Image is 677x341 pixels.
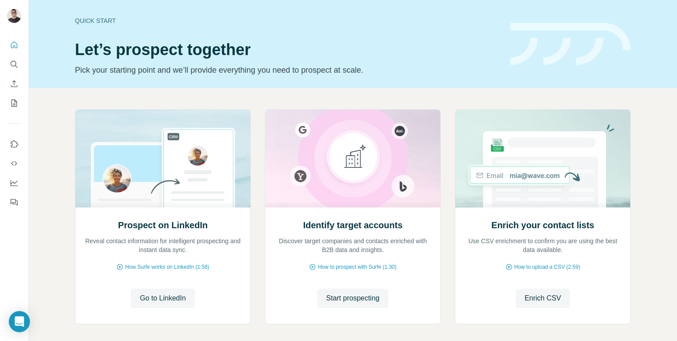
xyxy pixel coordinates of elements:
[516,289,570,308] button: Enrich CSV
[7,194,21,210] button: Feedback
[274,237,431,254] p: Discover target companies and contacts enriched with B2B data and insights.
[7,95,21,111] button: My lists
[464,237,621,254] p: Use CSV enrichment to confirm you are using the best data available.
[7,136,21,152] button: Use Surfe on LinkedIn
[318,263,396,271] span: How to prospect with Surfe (1:30)
[7,156,21,171] button: Use Surfe API
[118,219,208,231] h2: Prospect on LinkedIn
[510,23,631,66] img: banner
[326,293,379,304] span: Start prospecting
[514,263,580,271] span: How to upload a CSV (2:59)
[84,237,242,254] p: Reveal contact information for intelligent prospecting and instant data sync.
[9,311,30,332] div: Open Intercom Messenger
[7,37,21,53] button: Quick start
[317,289,388,308] button: Start prospecting
[7,76,21,92] button: Enrich CSV
[75,110,251,208] img: Prospect on LinkedIn
[75,64,500,76] p: Pick your starting point and we’ll provide everything you need to prospect at scale.
[140,293,186,304] span: Go to LinkedIn
[455,110,631,208] img: Enrich your contact lists
[75,41,500,59] h1: Let’s prospect together
[303,219,403,231] h2: Identify target accounts
[75,16,500,25] div: Quick start
[7,56,21,72] button: Search
[7,9,21,23] img: Avatar
[131,289,194,308] button: Go to LinkedIn
[125,263,209,271] span: How Surfe works on LinkedIn (1:58)
[7,175,21,191] button: Dashboard
[265,110,441,208] img: Identify target accounts
[524,293,561,304] span: Enrich CSV
[491,219,594,231] h2: Enrich your contact lists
